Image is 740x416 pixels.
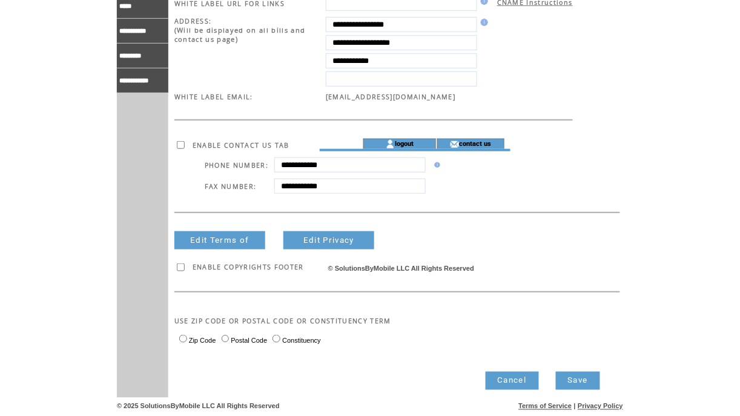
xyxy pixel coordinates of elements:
[193,263,304,271] span: ENABLE COPYRIGHTS FOOTER
[174,93,253,101] span: WHITE LABEL EMAIL:
[326,93,455,101] span: [EMAIL_ADDRESS][DOMAIN_NAME]
[193,141,289,150] span: ENABLE CONTACT US TAB
[176,337,216,344] label: Zip Code
[117,403,280,410] span: © 2025 SolutionsByMobile LLC All Rights Reserved
[174,231,265,249] a: Edit Terms of Service
[432,162,440,168] img: help.gif
[179,335,187,343] input: Zip Code
[578,403,623,410] a: Privacy Policy
[283,231,374,249] a: Edit Privacy Policy
[273,335,280,343] input: Constituency
[450,139,459,149] img: contact_us_icon.gif
[174,17,212,25] span: ADDRESS:
[386,139,395,149] img: account_icon.gif
[205,182,257,191] span: FAX NUMBER:
[574,403,576,410] span: |
[519,403,572,410] a: Terms of Service
[219,337,268,344] label: Postal Code
[486,372,539,390] a: Cancel
[174,25,306,44] span: (Will be displayed on all bills and contact us page)
[269,337,320,344] label: Constituency
[477,19,488,26] img: help.gif
[222,335,230,343] input: Postal Code
[459,140,491,148] a: contact us
[556,372,600,390] a: Save
[328,265,474,272] span: © SolutionsByMobile LLC All Rights Reserved
[205,161,268,170] span: PHONE NUMBER:
[174,317,391,325] span: USE ZIP CODE OR POSTAL CODE OR CONSTITUENCY TERM
[395,140,414,148] a: logout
